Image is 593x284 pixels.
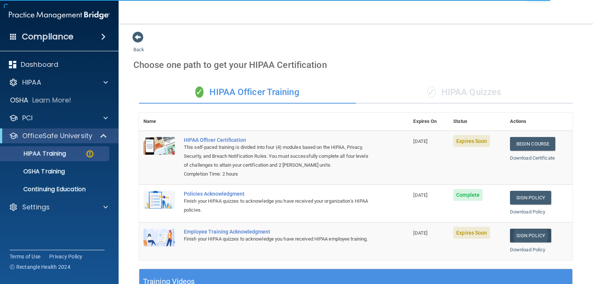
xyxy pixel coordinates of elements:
[413,192,427,198] span: [DATE]
[139,112,179,131] th: Name
[453,227,490,239] span: Expires Soon
[22,131,92,140] p: OfficeSafe University
[21,60,58,69] p: Dashboard
[9,114,108,123] a: PCI
[9,203,108,212] a: Settings
[427,86,435,98] span: ✓
[449,112,506,131] th: Status
[5,150,66,157] p: HIPAA Training
[184,235,372,244] div: Finish your HIPAA quizzes to acknowledge you have received HIPAA employee training.
[22,32,73,42] h4: Compliance
[184,229,372,235] div: Employee Training Acknowledgment
[510,137,555,151] a: Begin Course
[9,8,110,23] img: PMB logo
[22,203,50,212] p: Settings
[9,131,107,140] a: OfficeSafe University
[9,60,108,69] a: Dashboard
[195,86,203,98] span: ✓
[139,81,356,104] div: HIPAA Officer Training
[22,78,41,87] p: HIPAA
[413,138,427,144] span: [DATE]
[184,170,372,179] div: Completion Time: 2 hours
[22,114,33,123] p: PCI
[32,96,72,105] p: Learn More!
[356,81,573,104] div: HIPAA Quizzes
[453,135,490,147] span: Expires Soon
[5,168,65,175] p: OSHA Training
[506,112,573,131] th: Actions
[510,191,551,205] a: Sign Policy
[184,143,372,170] div: This self-paced training is divided into four (4) modules based on the HIPAA, Privacy, Security, ...
[413,230,427,236] span: [DATE]
[184,137,372,143] a: HIPAA Officer Certification
[184,191,372,197] div: Policies Acknowledgment
[510,155,555,161] a: Download Certificate
[10,263,70,271] span: Ⓒ Rectangle Health 2024
[9,61,16,68] img: dashboard.aa5b2476.svg
[133,54,578,76] div: Choose one path to get your HIPAA Certification
[453,189,483,201] span: Complete
[184,197,372,215] div: Finish your HIPAA quizzes to acknowledge you have received your organization’s HIPAA policies.
[85,149,95,159] img: warning-circle.0cc9ac19.png
[510,247,546,252] a: Download Policy
[5,186,106,193] p: Continuing Education
[10,253,40,260] a: Terms of Use
[510,229,551,242] a: Sign Policy
[49,253,83,260] a: Privacy Policy
[10,96,29,105] p: OSHA
[9,78,108,87] a: HIPAA
[409,112,449,131] th: Expires On
[510,209,546,215] a: Download Policy
[133,38,144,52] a: Back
